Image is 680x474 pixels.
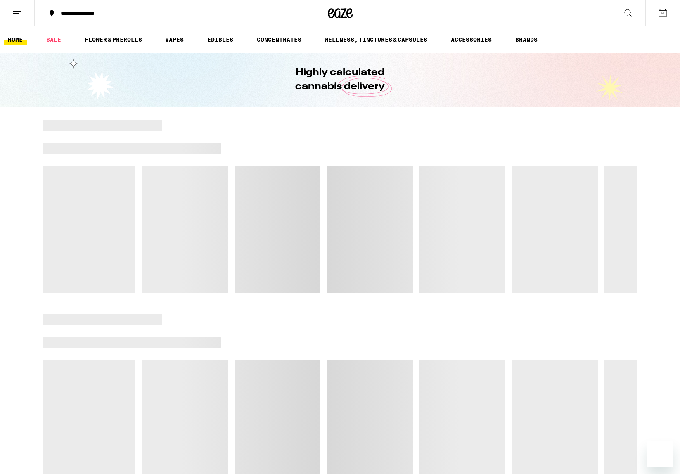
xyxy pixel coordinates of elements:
[320,35,431,45] a: WELLNESS, TINCTURES & CAPSULES
[272,66,408,94] h1: Highly calculated cannabis delivery
[4,35,27,45] a: HOME
[42,35,65,45] a: SALE
[511,35,542,45] a: BRANDS
[647,441,673,467] iframe: Button to launch messaging window
[81,35,146,45] a: FLOWER & PREROLLS
[203,35,237,45] a: EDIBLES
[447,35,496,45] a: ACCESSORIES
[253,35,306,45] a: CONCENTRATES
[161,35,188,45] a: VAPES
